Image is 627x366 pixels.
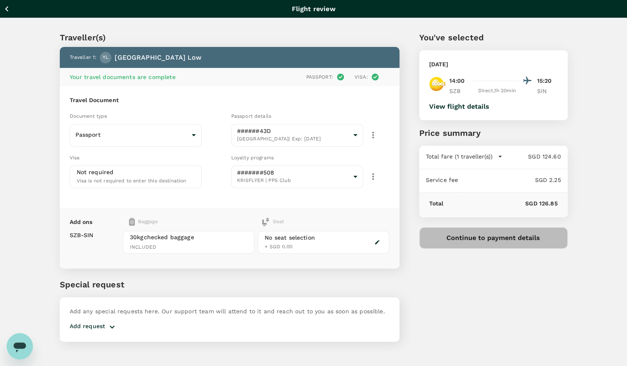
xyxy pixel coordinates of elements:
p: [DATE] [429,60,449,68]
span: Loyalty programs [231,155,274,161]
p: Total fare (1 traveller(s)) [426,152,493,161]
img: baggage-icon [129,218,135,226]
button: Total fare (1 traveller(s)) [426,152,503,161]
p: SZB [449,87,470,95]
p: Back to flight results [15,5,75,13]
div: Baggage [129,218,225,226]
span: YL [103,54,108,62]
span: [GEOGRAPHIC_DATA] | Exp: [DATE] [237,135,350,143]
p: Service fee [426,176,458,184]
span: 30kg checked baggage [130,233,247,241]
p: 14:00 [449,77,465,85]
span: Your travel documents are complete [70,74,176,80]
div: Seat [261,218,284,226]
p: You've selected [419,31,568,44]
p: 15:20 [537,77,558,85]
div: #######508KRISFLYER | PPS Club [231,163,363,191]
p: SGD 124.60 [503,152,561,161]
p: Passport [75,131,188,139]
span: Passport details [231,113,271,119]
img: TR [429,76,446,92]
div: No seat selection [265,233,315,242]
p: SGD 126.85 [443,199,557,207]
p: SIN [537,87,558,95]
div: Direct , 1h 20min [475,87,519,95]
div: Passport [70,125,202,145]
p: Visa : [355,73,368,81]
p: Traveller 1 : [70,54,97,62]
button: Back to flight results [3,4,75,14]
p: Passport : [306,73,333,81]
p: SGD 2.25 [458,176,561,184]
p: SZB - SIN [70,231,94,239]
p: Special request [60,278,399,291]
p: Total [429,199,444,207]
p: Price summary [419,127,568,139]
span: Visa [70,155,80,161]
p: Traveller(s) [60,31,399,44]
iframe: Button to launch messaging window [7,333,33,359]
div: ######43D[GEOGRAPHIC_DATA]| Exp: [DATE] [231,121,363,149]
p: Add request [70,322,106,332]
button: View flight details [429,103,489,110]
p: ######43D [237,127,350,135]
span: Document type [70,113,108,119]
span: Visa is not required to enter this destination [77,178,186,184]
p: Add ons [70,218,93,226]
button: Continue to payment details [419,227,568,249]
p: Add any special requests here. Our support team will attend to it and reach out to you as soon as... [70,307,390,315]
p: #######508 [237,168,350,177]
h6: Travel Document [70,96,390,105]
p: [GEOGRAPHIC_DATA] Low [115,53,202,63]
span: + SGD 0.00 [265,244,292,249]
p: Not required [77,168,114,176]
span: KRISFLYER | PPS Club [237,177,350,185]
img: baggage-icon [261,218,270,226]
p: Flight review [292,4,336,14]
span: INCLUDED [130,243,247,252]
